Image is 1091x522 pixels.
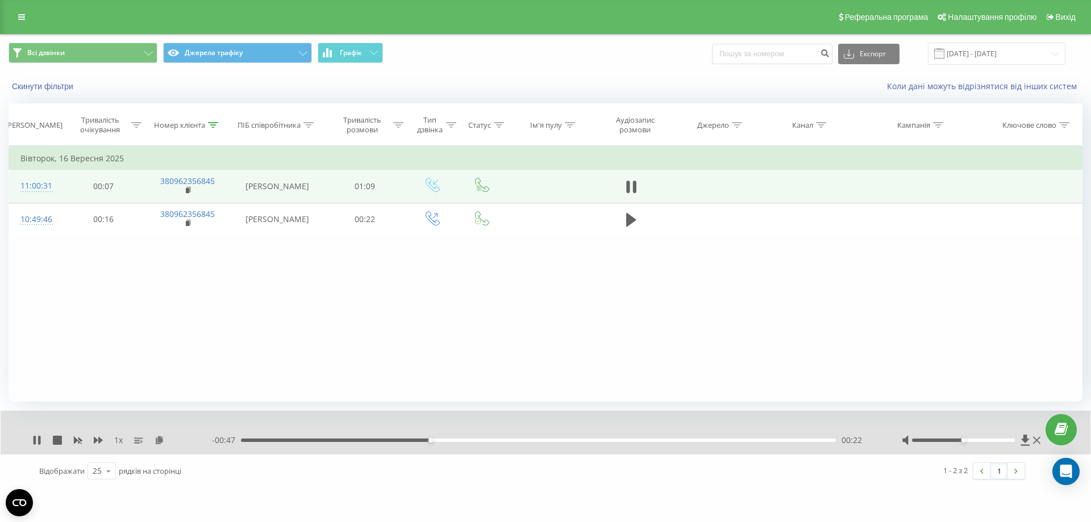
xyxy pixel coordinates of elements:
span: 00:22 [842,435,862,446]
div: Тип дзвінка [417,115,443,135]
span: Реферальна програма [845,12,928,22]
div: ПІБ співробітника [238,120,301,130]
button: Експорт [838,44,900,64]
button: Скинути фільтри [9,81,79,91]
div: 11:00:31 [20,175,51,197]
span: Всі дзвінки [27,48,65,57]
td: 01:09 [323,170,406,203]
div: Аудіозапис розмови [602,115,668,135]
span: Відображати [39,466,85,476]
div: Статус [468,120,491,130]
button: Графік [318,43,383,63]
span: рядків на сторінці [119,466,181,476]
div: Ключове слово [1002,120,1056,130]
span: 1 x [114,435,123,446]
button: Джерела трафіку [163,43,312,63]
div: 1 - 2 з 2 [943,465,968,476]
div: Кампанія [897,120,930,130]
td: 00:07 [62,170,145,203]
a: 380962356845 [160,176,215,186]
td: 00:16 [62,203,145,236]
input: Пошук за номером [712,44,832,64]
td: Вівторок, 16 Вересня 2025 [9,147,1082,170]
button: Open CMP widget [6,489,33,516]
div: Номер клієнта [154,120,205,130]
div: 10:49:46 [20,208,51,231]
span: - 00:47 [212,435,241,446]
span: Вихід [1056,12,1076,22]
div: Accessibility label [961,438,965,442]
a: 380962356845 [160,208,215,219]
td: 00:22 [323,203,406,236]
div: Open Intercom Messenger [1052,458,1080,485]
div: Канал [792,120,813,130]
div: 25 [93,465,102,477]
div: [PERSON_NAME] [5,120,63,130]
div: Тривалість розмови [334,115,390,135]
td: [PERSON_NAME] [231,170,323,203]
a: Коли дані можуть відрізнятися вiд інших систем [887,81,1082,91]
button: Всі дзвінки [9,43,157,63]
div: Тривалість очікування [72,115,129,135]
a: 1 [990,463,1007,479]
td: [PERSON_NAME] [231,203,323,236]
span: Налаштування профілю [948,12,1036,22]
span: Графік [340,49,362,57]
div: Ім'я пулу [530,120,562,130]
div: Джерело [697,120,729,130]
div: Accessibility label [428,438,433,442]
